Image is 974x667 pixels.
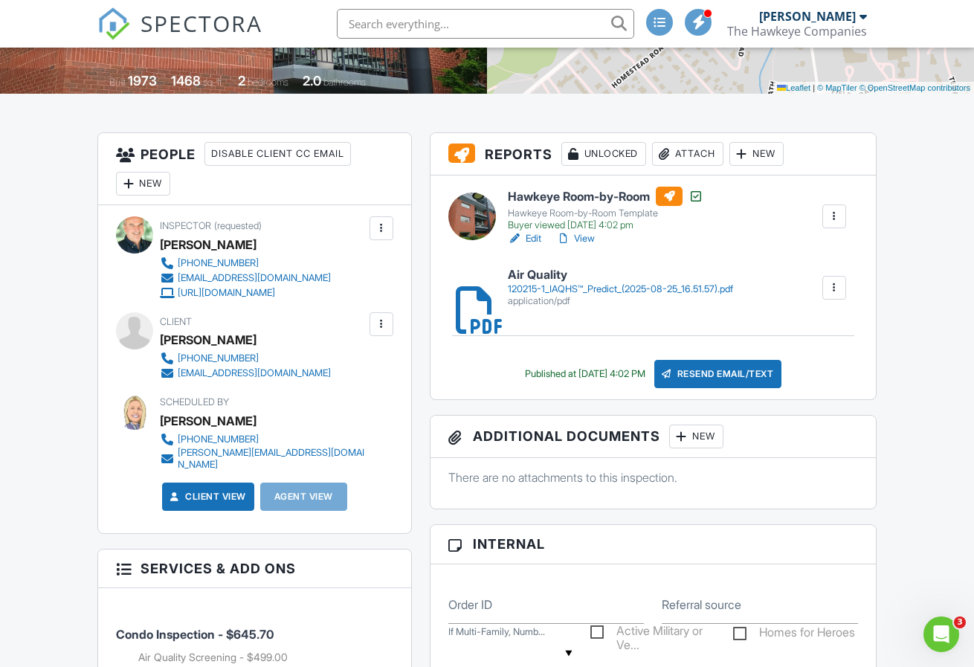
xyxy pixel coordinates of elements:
a: Leaflet [777,83,810,92]
div: 1973 [128,73,157,88]
div: 120215-1_IAQHS™_Predict_(2025-08-25_16.51.57).pdf [508,283,733,295]
div: Resend Email/Text [654,360,782,388]
a: [EMAIL_ADDRESS][DOMAIN_NAME] [160,271,331,286]
label: Referral source [662,596,741,613]
span: Condo Inspection - $645.70 [116,627,274,642]
div: New [669,425,723,448]
a: [PHONE_NUMBER] [160,351,331,366]
div: 1468 [171,73,201,88]
span: SPECTORA [141,7,262,39]
h3: People [98,133,411,205]
label: Order ID [448,596,492,613]
a: Edit [508,231,541,246]
div: Attach [652,142,723,166]
span: sq. ft. [203,77,224,88]
a: [PERSON_NAME][EMAIL_ADDRESS][DOMAIN_NAME] [160,447,366,471]
span: Client [160,316,192,327]
div: Disable Client CC Email [204,142,351,166]
span: (requested) [214,220,262,231]
span: 3 [954,616,966,628]
div: application/pdf [508,295,733,307]
div: The Hawkeye Companies [727,24,867,39]
li: Add on: Air Quality Screening [138,650,393,665]
div: [PHONE_NUMBER] [178,257,259,269]
div: [PHONE_NUMBER] [178,434,259,445]
a: © MapTiler [817,83,857,92]
h3: Internal [430,525,876,564]
div: 2.0 [303,73,321,88]
h6: Hawkeye Room-by-Room [508,187,703,206]
div: [PERSON_NAME][EMAIL_ADDRESS][DOMAIN_NAME] [178,447,366,471]
span: Built [109,77,126,88]
a: [EMAIL_ADDRESS][DOMAIN_NAME] [160,366,331,381]
h3: Additional Documents [430,416,876,458]
div: [URL][DOMAIN_NAME] [178,287,275,299]
div: New [729,142,784,166]
div: [PERSON_NAME] [160,329,257,351]
a: © OpenStreetMap contributors [859,83,970,92]
p: There are no attachments to this inspection. [448,469,858,486]
a: [PHONE_NUMBER] [160,432,366,447]
h3: Reports [430,133,876,175]
a: SPECTORA [97,20,262,51]
span: Inspector [160,220,211,231]
a: Hawkeye Room-by-Room Hawkeye Room-by-Room Template Buyer viewed [DATE] 4:02 pm [508,187,703,231]
div: Unlocked [561,142,646,166]
label: If Multi-Family, Number of Units [448,625,545,639]
div: [PERSON_NAME] [759,9,856,24]
div: Hawkeye Room-by-Room Template [508,207,703,219]
img: The Best Home Inspection Software - Spectora [97,7,130,40]
div: [EMAIL_ADDRESS][DOMAIN_NAME] [178,272,331,284]
a: Air Quality 120215-1_IAQHS™_Predict_(2025-08-25_16.51.57).pdf application/pdf [508,268,733,306]
a: Client View [167,489,246,504]
div: Buyer viewed [DATE] 4:02 pm [508,219,703,231]
div: Published at [DATE] 4:02 PM [525,368,645,380]
h3: Services & Add ons [98,550,411,588]
input: Search everything... [337,9,634,39]
div: [PERSON_NAME] [160,410,257,432]
label: Homes for Heroes [733,625,855,644]
span: | [813,83,815,92]
a: [PHONE_NUMBER] [160,256,331,271]
h6: Air Quality [508,268,733,282]
span: bathrooms [323,77,366,88]
iframe: Intercom live chat [923,616,959,652]
a: [URL][DOMAIN_NAME] [160,286,331,300]
div: [EMAIL_ADDRESS][DOMAIN_NAME] [178,367,331,379]
div: [PHONE_NUMBER] [178,352,259,364]
span: bedrooms [248,77,288,88]
a: View [556,231,595,246]
div: [PERSON_NAME] [160,233,257,256]
span: Scheduled By [160,396,229,407]
div: New [116,172,170,196]
label: Active Military or Veteran [590,624,715,642]
div: 2 [238,73,245,88]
